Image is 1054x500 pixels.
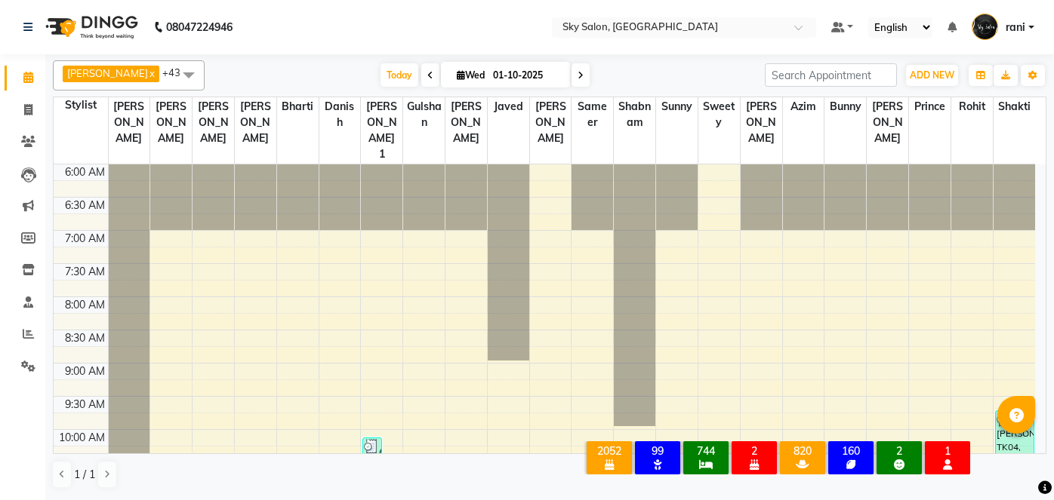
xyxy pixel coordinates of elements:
div: 6:00 AM [62,164,108,180]
div: Stylist [54,97,108,113]
input: 2025-10-01 [488,64,564,87]
span: shakti [994,97,1035,116]
span: ADD NEW [910,69,954,81]
span: [PERSON_NAME] [445,97,487,148]
span: 1 / 1 [74,467,95,483]
span: Bunny [824,97,866,116]
div: 8:00 AM [62,297,108,313]
span: javed [488,97,529,116]
span: [PERSON_NAME] 1 [361,97,402,164]
div: 1 [928,444,967,458]
span: Wed [453,69,488,81]
span: sweety [698,97,740,132]
div: 2 [880,444,919,458]
div: 820 [783,444,822,458]
span: [PERSON_NAME] [530,97,572,148]
div: 9:30 AM [62,397,108,413]
div: 744 [686,444,726,458]
a: x [148,67,155,79]
button: ADD NEW [906,65,958,86]
span: [PERSON_NAME] [235,97,276,148]
span: rohit [951,97,993,116]
span: +43 [162,66,192,78]
div: 2 [735,444,774,458]
span: Danish [319,97,361,132]
span: [PERSON_NAME] [109,97,150,148]
span: sameer [572,97,613,132]
img: rani [972,14,998,40]
span: [PERSON_NAME] [741,97,782,148]
span: azim [783,97,824,116]
span: [PERSON_NAME] [67,67,148,79]
span: shabnam [614,97,655,132]
div: 99 [638,444,677,458]
span: bharti [277,97,319,116]
div: 7:30 AM [62,264,108,280]
span: rani [1006,20,1025,35]
span: Today [381,63,418,87]
span: [PERSON_NAME] [867,97,908,148]
span: sunny [656,97,698,116]
input: Search Appointment [765,63,897,87]
div: 160 [831,444,871,458]
div: 7:00 AM [62,231,108,247]
span: [PERSON_NAME] [150,97,192,148]
div: 6:30 AM [62,198,108,213]
span: [PERSON_NAME] [193,97,234,148]
span: prince [909,97,951,116]
div: 9:00 AM [62,363,108,379]
div: 2052 [590,444,629,458]
b: 08047224946 [166,6,233,48]
div: 8:30 AM [62,330,108,346]
span: Gulshan [403,97,445,132]
div: 10:00 AM [56,430,108,446]
img: logo [39,6,142,48]
div: [PERSON_NAME], TK04, 09:45 AM-10:45 AM, [DEMOGRAPHIC_DATA] - Basic Hair Cut (₹150),[PERSON_NAME] ... [996,411,1034,474]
